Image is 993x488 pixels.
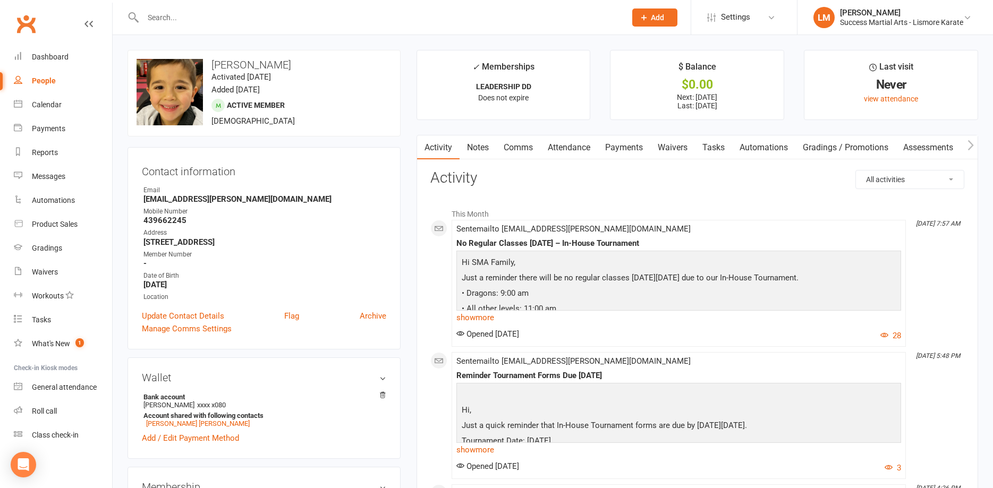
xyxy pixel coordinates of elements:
[472,62,479,72] i: ✓
[32,100,62,109] div: Calendar
[620,93,774,110] p: Next: [DATE] Last: [DATE]
[32,76,56,85] div: People
[14,260,112,284] a: Waivers
[13,11,39,37] a: Clubworx
[840,8,963,18] div: [PERSON_NAME]
[142,432,239,444] a: Add / Edit Payment Method
[896,135,961,160] a: Assessments
[32,407,57,415] div: Roll call
[143,185,386,195] div: Email
[459,287,898,302] p: • Dragons: 9:00 am
[142,372,386,383] h3: Wallet
[284,310,299,322] a: Flag
[496,135,540,160] a: Comms
[864,95,918,103] a: view attendance
[32,268,58,276] div: Waivers
[456,239,901,248] div: No Regular Classes [DATE] – In-House Tournament
[137,59,203,125] img: image1741261921.png
[137,59,392,71] h3: [PERSON_NAME]
[32,196,75,204] div: Automations
[472,60,534,80] div: Memberships
[32,148,58,157] div: Reports
[14,375,112,399] a: General attendance kiosk mode
[143,259,386,268] strong: -
[678,60,716,79] div: $ Balance
[632,8,677,27] button: Add
[14,117,112,141] a: Payments
[143,280,386,289] strong: [DATE]
[650,135,695,160] a: Waivers
[456,310,901,325] a: show more
[430,170,964,186] h3: Activity
[143,237,386,247] strong: [STREET_ADDRESS]
[459,419,898,434] p: Just a quick reminder that In-House Tournament forms are due by [DATE][DATE].
[885,461,901,474] button: 3
[476,82,531,91] strong: LEADERSHIP DD
[14,141,112,165] a: Reports
[732,135,795,160] a: Automations
[211,116,295,126] span: [DEMOGRAPHIC_DATA]
[11,452,36,477] div: Open Intercom Messenger
[32,339,70,348] div: What's New
[146,419,250,427] a: [PERSON_NAME] [PERSON_NAME]
[14,45,112,69] a: Dashboard
[795,135,896,160] a: Gradings / Promotions
[459,404,898,419] p: Hi,
[75,338,84,347] span: 1
[459,271,898,287] p: Just a reminder there will be no regular classes [DATE][DATE] due to our In-House Tournament.
[869,60,913,79] div: Last visit
[32,124,65,133] div: Payments
[417,135,460,160] a: Activity
[721,5,750,29] span: Settings
[143,250,386,260] div: Member Number
[14,308,112,332] a: Tasks
[32,172,65,181] div: Messages
[143,271,386,281] div: Date of Birth
[478,93,529,102] span: Does not expire
[14,165,112,189] a: Messages
[142,161,386,177] h3: Contact information
[143,292,386,302] div: Location
[143,228,386,238] div: Address
[14,69,112,93] a: People
[143,194,386,204] strong: [EMAIL_ADDRESS][PERSON_NAME][DOMAIN_NAME]
[142,391,386,429] li: [PERSON_NAME]
[32,53,69,61] div: Dashboard
[456,329,519,339] span: Opened [DATE]
[14,332,112,356] a: What's New1
[840,18,963,27] div: Success Martial Arts - Lismore Karate
[14,189,112,212] a: Automations
[14,93,112,117] a: Calendar
[14,212,112,236] a: Product Sales
[32,431,79,439] div: Class check-in
[456,461,519,471] span: Opened [DATE]
[456,442,901,457] a: show more
[456,371,901,380] div: Reminder Tournament Forms Due [DATE]
[360,310,386,322] a: Archive
[456,356,691,366] span: Sent email to [EMAIL_ADDRESS][PERSON_NAME][DOMAIN_NAME]
[916,220,960,227] i: [DATE] 7:57 AM
[695,135,732,160] a: Tasks
[14,284,112,308] a: Workouts
[14,236,112,260] a: Gradings
[142,310,224,322] a: Update Contact Details
[32,220,78,228] div: Product Sales
[211,85,260,95] time: Added [DATE]
[143,412,381,419] strong: Account shared with following contacts
[916,352,960,359] i: [DATE] 5:48 PM
[227,101,285,109] span: Active member
[143,216,386,225] strong: 439662245
[651,13,664,22] span: Add
[211,72,271,82] time: Activated [DATE]
[32,292,64,300] div: Workouts
[620,79,774,90] div: $0.00
[32,315,51,324] div: Tasks
[460,135,496,160] a: Notes
[456,224,691,234] span: Sent email to [EMAIL_ADDRESS][PERSON_NAME][DOMAIN_NAME]
[598,135,650,160] a: Payments
[32,383,97,391] div: General attendance
[459,434,898,450] p: Tournament Date: [DATE]
[32,244,62,252] div: Gradings
[14,423,112,447] a: Class kiosk mode
[143,207,386,217] div: Mobile Number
